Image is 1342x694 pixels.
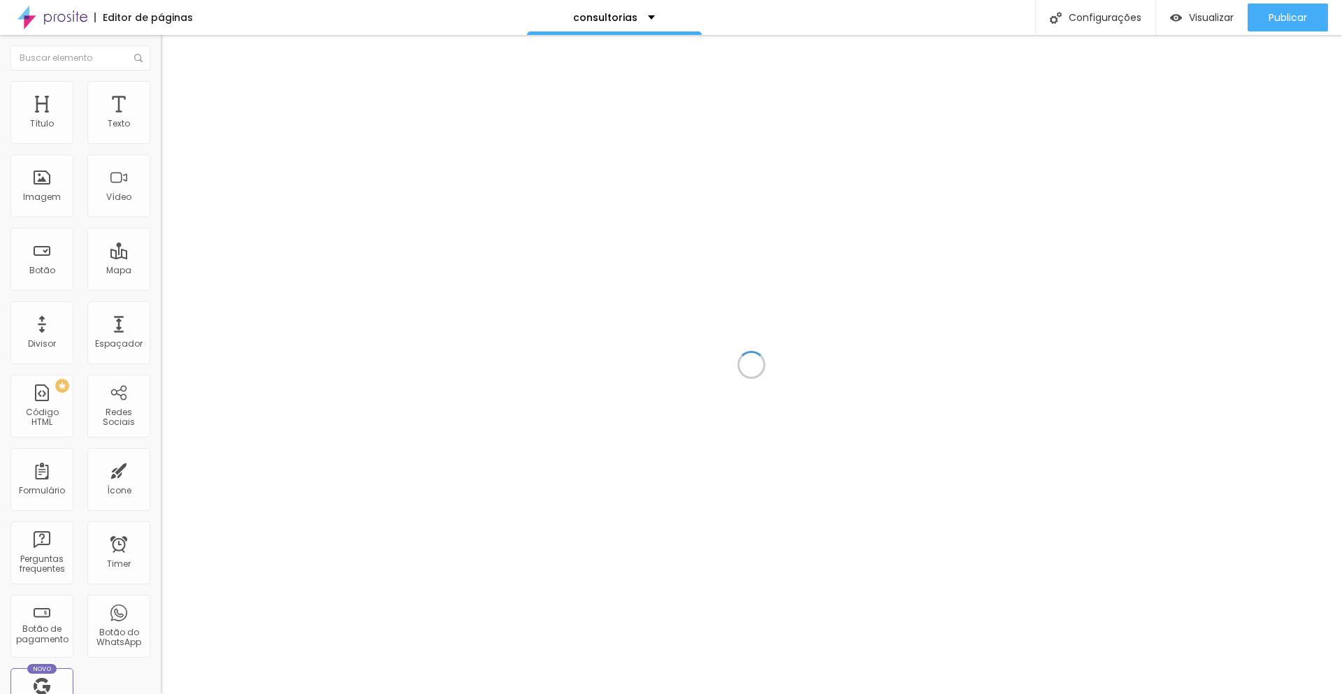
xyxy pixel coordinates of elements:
div: Ícone [107,486,131,496]
div: Redes Sociais [91,407,146,428]
img: Icone [134,54,143,62]
button: Publicar [1248,3,1328,31]
div: Vídeo [106,192,131,202]
div: Perguntas frequentes [14,554,69,574]
span: Publicar [1269,12,1307,23]
div: Botão do WhatsApp [91,628,146,648]
div: Espaçador [95,339,143,349]
div: Timer [107,559,131,569]
div: Título [30,119,54,129]
div: Código HTML [14,407,69,428]
input: Buscar elemento [10,45,150,71]
img: Icone [1050,12,1062,24]
div: Imagem [23,192,61,202]
div: Editor de páginas [94,13,193,22]
div: Mapa [106,266,131,275]
div: Botão de pagamento [14,624,69,644]
img: view-1.svg [1170,12,1182,24]
button: Visualizar [1156,3,1248,31]
p: consultorias [573,13,637,22]
div: Divisor [28,339,56,349]
div: Botão [29,266,55,275]
div: Novo [27,664,57,674]
div: Formulário [19,486,65,496]
span: Visualizar [1189,12,1234,23]
div: Texto [108,119,130,129]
